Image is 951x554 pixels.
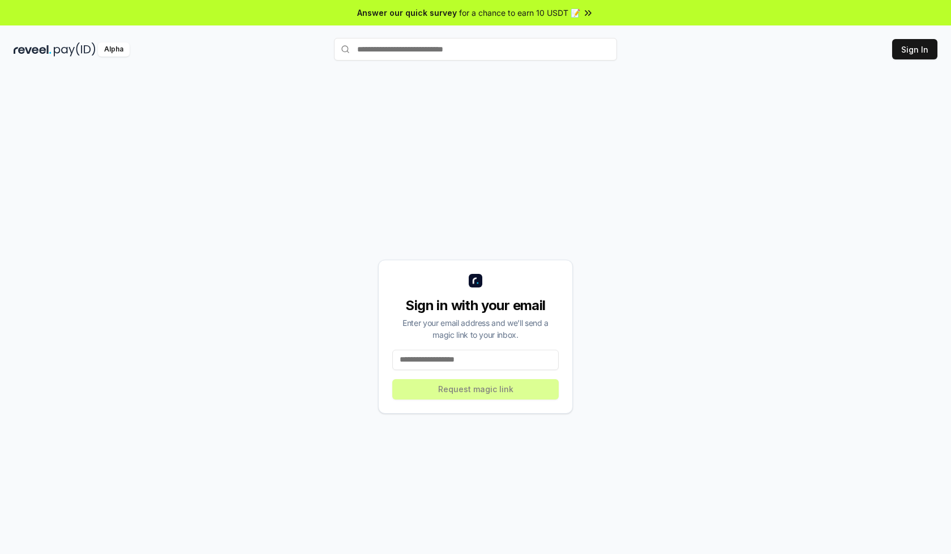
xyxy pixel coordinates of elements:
[54,42,96,57] img: pay_id
[98,42,130,57] div: Alpha
[357,7,457,19] span: Answer our quick survey
[14,42,52,57] img: reveel_dark
[892,39,937,59] button: Sign In
[392,317,559,341] div: Enter your email address and we’ll send a magic link to your inbox.
[469,274,482,287] img: logo_small
[459,7,580,19] span: for a chance to earn 10 USDT 📝
[392,297,559,315] div: Sign in with your email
